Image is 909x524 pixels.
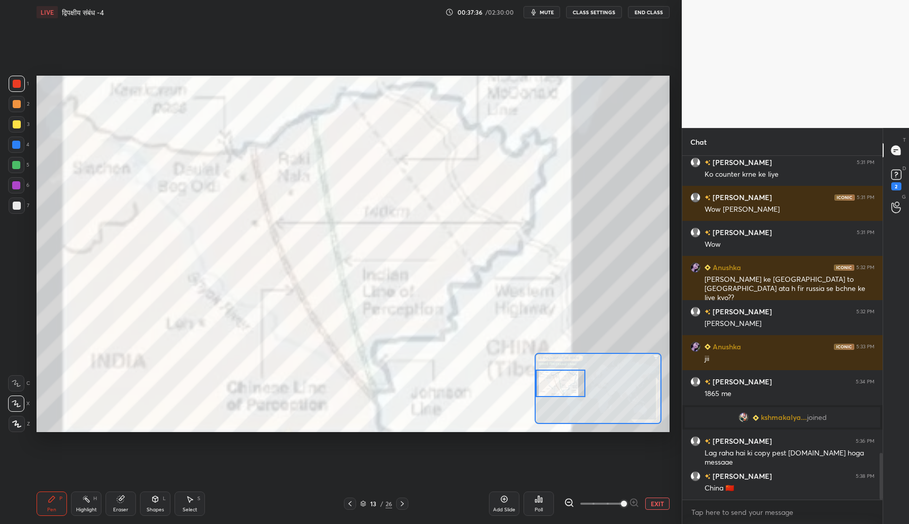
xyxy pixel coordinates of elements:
img: Learner_Badge_beginner_1_8b307cf2a0.svg [705,344,711,350]
div: 6 [8,177,29,193]
div: 5:38 PM [856,473,875,479]
div: Poll [535,507,543,512]
div: 5 [8,157,29,173]
div: 5:31 PM [857,159,875,166]
img: default.png [690,192,701,203]
img: no-rating-badge.077c3623.svg [705,439,711,444]
span: mute [540,9,554,16]
img: no-rating-badge.077c3623.svg [705,379,711,385]
div: 4 [8,137,29,153]
img: iconic-dark.1390631f.png [834,194,855,201]
div: P [59,496,62,501]
img: Learner_Badge_beginner_1_8b307cf2a0.svg [705,265,711,271]
div: Select [183,507,197,512]
p: G [902,193,906,201]
div: [PERSON_NAME] ke [GEOGRAPHIC_DATA] to [GEOGRAPHIC_DATA] ata h fir russia se bchne ke liye kyo?? [705,275,875,303]
div: 5:32 PM [856,265,875,271]
img: default.png [690,307,701,317]
img: no-rating-badge.077c3623.svg [705,160,711,166]
div: 2 [9,96,29,112]
div: grid [682,156,883,500]
h6: [PERSON_NAME] [711,157,772,168]
div: L [163,496,166,501]
div: C [8,375,30,391]
button: mute [523,6,560,18]
button: EXIT [645,498,670,510]
img: no-rating-badge.077c3623.svg [705,474,711,479]
div: 1 [9,76,29,92]
img: default.png [690,157,701,168]
div: X [8,396,30,412]
div: Shapes [147,507,164,512]
img: iconic-dark.1390631f.png [834,265,854,271]
p: T [903,136,906,144]
div: China 🇨🇳 [705,483,875,494]
div: Highlight [76,507,97,512]
div: 2 [891,182,901,190]
div: 26 [386,499,392,508]
span: kshmakalya... [761,413,807,421]
div: Add Slide [493,507,515,512]
p: Chat [682,128,715,155]
button: CLASS SETTINGS [566,6,622,18]
img: f526fa79f44b4cc1bd28336b9522045c.jpg [739,412,749,422]
img: Learner_Badge_beginner_1_8b307cf2a0.svg [753,415,759,421]
img: default.png [690,471,701,481]
div: 1865 me [705,389,875,399]
div: Wow [705,240,875,250]
div: 3 [9,116,29,133]
div: Eraser [113,507,128,512]
h6: [PERSON_NAME] [711,192,772,203]
h6: Anushka [711,341,741,352]
img: default.png [690,377,701,387]
img: no-rating-badge.077c3623.svg [705,195,711,201]
img: default.png [690,227,701,238]
div: Pen [47,507,56,512]
img: no-rating-badge.077c3623.svg [705,309,711,315]
h6: [PERSON_NAME] [711,376,772,387]
div: H [93,496,97,501]
h6: [PERSON_NAME] [711,436,772,446]
img: iconic-dark.1390631f.png [834,344,854,350]
div: jii [705,354,875,364]
div: Z [9,416,30,432]
p: D [902,165,906,172]
img: default.png [690,436,701,446]
span: joined [807,413,827,421]
img: no-rating-badge.077c3623.svg [705,230,711,236]
div: 5:33 PM [856,344,875,350]
h6: Anushka [711,262,741,273]
div: 5:36 PM [856,438,875,444]
div: 13 [368,501,378,507]
h6: [PERSON_NAME] [711,306,772,317]
div: Ko counter krne ke liye [705,170,875,180]
button: End Class [628,6,670,18]
div: 5:34 PM [856,379,875,385]
div: 5:31 PM [857,230,875,236]
div: 5:32 PM [856,309,875,315]
div: S [197,496,200,501]
div: LIVE [37,6,58,18]
div: 7 [9,198,29,214]
h6: [PERSON_NAME] [711,471,772,481]
div: 5:31 PM [857,194,875,201]
div: / [380,501,383,507]
div: Lag raha hai ki copy pest [DOMAIN_NAME] hoga message [705,448,875,468]
img: b76b12fd5e664b44a8b358efbe49336e.jpg [690,342,701,352]
div: [PERSON_NAME] [705,319,875,329]
div: Wow [PERSON_NAME] [705,205,875,215]
h4: द्विपक्षीय संबंध -4 [62,8,104,17]
img: b76b12fd5e664b44a8b358efbe49336e.jpg [690,263,701,273]
h6: [PERSON_NAME] [711,227,772,238]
